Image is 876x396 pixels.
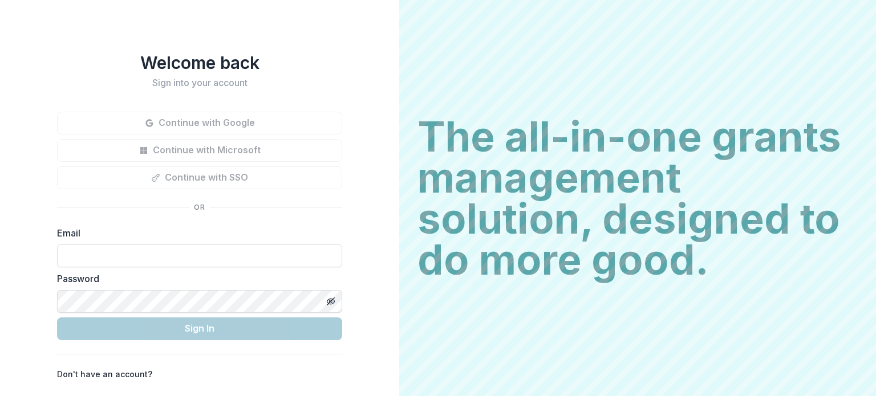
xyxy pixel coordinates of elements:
label: Password [57,272,335,285]
label: Email [57,226,335,240]
p: Don't have an account? [57,368,152,380]
h2: Sign into your account [57,77,342,88]
h1: Welcome back [57,52,342,73]
button: Sign In [57,317,342,340]
button: Toggle password visibility [322,292,340,311]
button: Continue with SSO [57,166,342,189]
button: Continue with Google [57,112,342,134]
button: Continue with Microsoft [57,139,342,162]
